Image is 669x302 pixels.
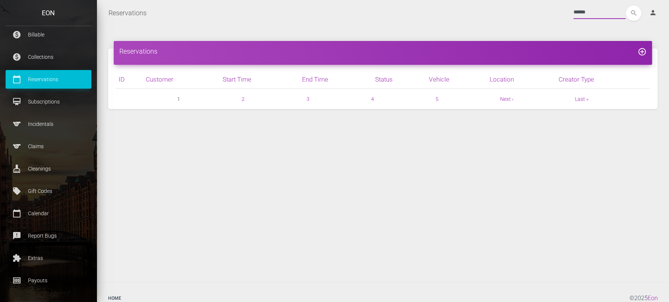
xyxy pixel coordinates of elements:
a: 4 [371,96,374,102]
a: 5 [436,96,439,102]
p: Claims [11,141,86,152]
a: Eon [648,295,658,302]
a: extension Extras [6,249,91,267]
a: card_membership Subscriptions [6,92,91,111]
a: Reservations [109,4,147,22]
p: Collections [11,51,86,63]
p: Calendar [11,208,86,219]
span: 1 [177,95,180,104]
a: calendar_today Reservations [6,70,91,89]
p: Payouts [11,275,86,286]
a: 2 [242,96,245,102]
th: Customer [143,70,220,89]
nav: pager [116,95,650,104]
a: sports Claims [6,137,91,156]
a: local_offer Gift Codes [6,182,91,200]
p: Extras [11,252,86,264]
a: paid Billable [6,25,91,44]
i: person [649,9,657,16]
a: add_circle_outline [638,47,647,55]
a: cleaning_services Cleanings [6,159,91,178]
p: Gift Codes [11,185,86,197]
th: ID [116,70,143,89]
th: Vehicle [426,70,486,89]
th: End Time [299,70,373,89]
a: Last » [575,96,589,102]
a: sports Incidentals [6,115,91,133]
button: search [626,6,641,21]
a: paid Collections [6,48,91,66]
a: person [644,6,663,20]
a: Next › [500,96,514,102]
p: Report Bugs [11,230,86,241]
a: money Payouts [6,271,91,290]
a: calendar_today Calendar [6,204,91,223]
a: 3 [307,96,310,102]
th: Creator Type [556,70,650,89]
a: feedback Report Bugs [6,226,91,245]
th: Location [487,70,556,89]
p: Subscriptions [11,96,86,107]
th: Start Time [220,70,299,89]
p: Cleanings [11,163,86,174]
p: Billable [11,29,86,40]
p: Reservations [11,74,86,85]
p: Incidentals [11,118,86,130]
th: Status [372,70,426,89]
i: add_circle_outline [638,47,647,56]
h4: Reservations [119,47,647,56]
